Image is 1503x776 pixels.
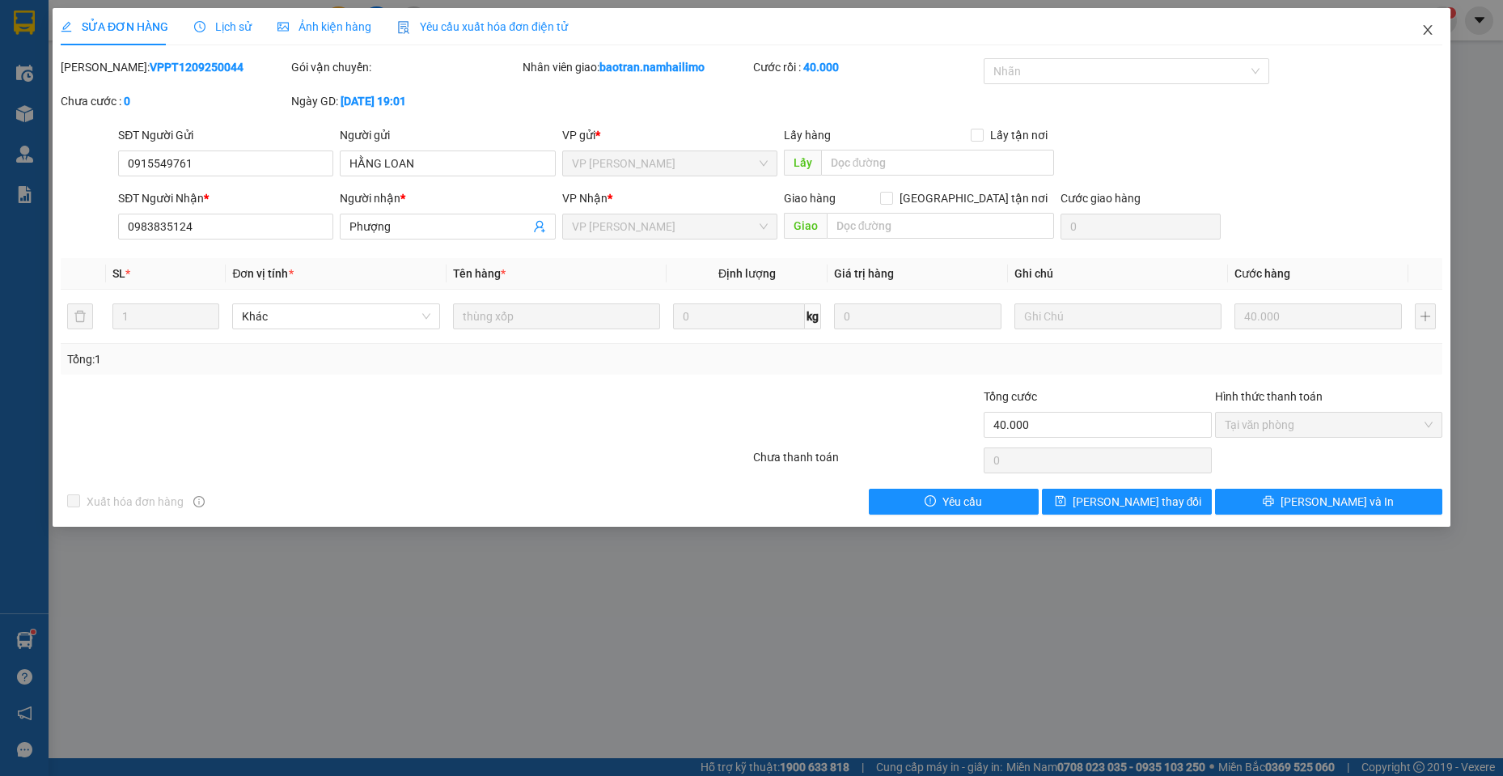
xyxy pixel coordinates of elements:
[453,267,506,280] span: Tên hàng
[784,150,821,176] span: Lấy
[562,126,777,144] div: VP gửi
[67,303,93,329] button: delete
[1415,303,1436,329] button: plus
[1014,303,1222,329] input: Ghi Chú
[1234,267,1290,280] span: Cước hàng
[1061,192,1141,205] label: Cước giao hàng
[61,92,288,110] div: Chưa cước :
[67,350,580,368] div: Tổng: 1
[340,189,555,207] div: Người nhận
[1421,23,1434,36] span: close
[784,192,836,205] span: Giao hàng
[61,58,288,76] div: [PERSON_NAME]:
[340,126,555,144] div: Người gửi
[397,20,568,33] span: Yêu cầu xuất hóa đơn điện tử
[150,61,243,74] b: VPPT1209250044
[8,8,65,65] img: logo.jpg
[1055,495,1066,508] span: save
[1073,493,1202,511] span: [PERSON_NAME] thay đổi
[821,150,1055,176] input: Dọc đường
[523,58,750,76] div: Nhân viên giao:
[1042,489,1212,515] button: save[PERSON_NAME] thay đổi
[753,58,980,76] div: Cước rồi :
[232,267,293,280] span: Đơn vị tính
[1215,390,1323,403] label: Hình thức thanh toán
[599,61,705,74] b: baotran.namhailimo
[718,267,776,280] span: Định lượng
[341,95,406,108] b: [DATE] 19:01
[61,20,168,33] span: SỬA ĐƠN HÀNG
[784,213,827,239] span: Giao
[277,21,289,32] span: picture
[784,129,831,142] span: Lấy hàng
[112,267,125,280] span: SL
[1263,495,1274,508] span: printer
[8,8,235,69] li: Nam Hải Limousine
[1225,413,1433,437] span: Tại văn phòng
[112,87,215,141] li: VP VP [GEOGRAPHIC_DATA]
[893,189,1054,207] span: [GEOGRAPHIC_DATA] tận nơi
[869,489,1039,515] button: exclamation-circleYêu cầu
[572,151,768,176] span: VP Phan Thiết
[984,390,1037,403] span: Tổng cước
[124,95,130,108] b: 0
[118,189,333,207] div: SĐT Người Nhận
[242,304,430,329] span: Khác
[1008,258,1229,290] th: Ghi chú
[925,495,936,508] span: exclamation-circle
[291,58,519,76] div: Gói vận chuyển:
[61,21,72,32] span: edit
[834,303,1001,329] input: 0
[8,87,112,141] li: VP VP [PERSON_NAME] Lão
[1215,489,1442,515] button: printer[PERSON_NAME] và In
[562,192,608,205] span: VP Nhận
[194,21,205,32] span: clock-circle
[751,448,982,477] div: Chưa thanh toán
[1281,493,1394,511] span: [PERSON_NAME] và In
[277,20,371,33] span: Ảnh kiện hàng
[942,493,982,511] span: Yêu cầu
[1405,8,1450,53] button: Close
[194,20,252,33] span: Lịch sử
[572,214,768,239] span: VP Phạm Ngũ Lão
[827,213,1055,239] input: Dọc đường
[834,267,894,280] span: Giá trị hàng
[805,303,821,329] span: kg
[118,126,333,144] div: SĐT Người Gửi
[397,21,410,34] img: icon
[803,61,839,74] b: 40.000
[984,126,1054,144] span: Lấy tận nơi
[1061,214,1221,240] input: Cước giao hàng
[533,220,546,233] span: user-add
[291,92,519,110] div: Ngày GD:
[80,493,190,511] span: Xuất hóa đơn hàng
[1234,303,1402,329] input: 0
[193,496,205,507] span: info-circle
[453,303,661,329] input: VD: Bàn, Ghế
